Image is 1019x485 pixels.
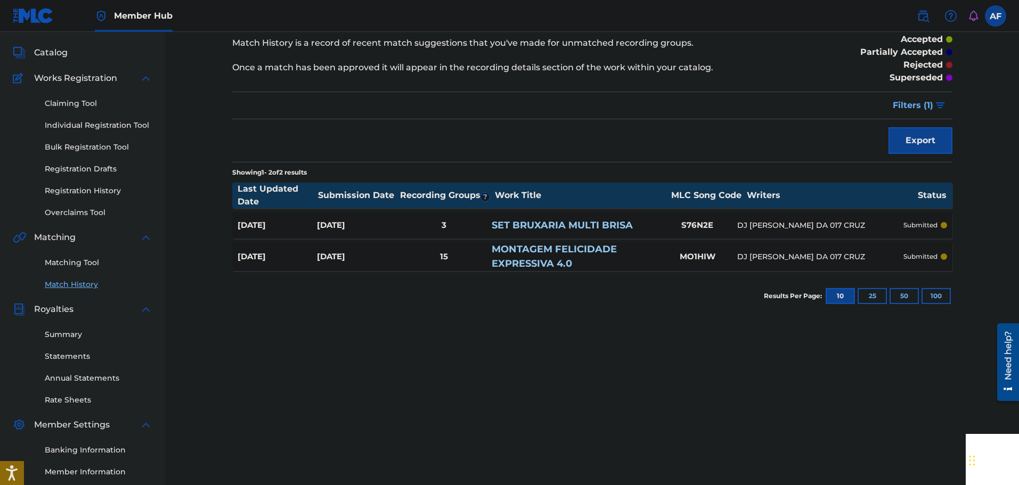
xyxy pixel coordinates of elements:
[13,231,26,244] img: Matching
[657,251,737,263] div: MO1HIW
[45,185,152,196] a: Registration History
[860,46,943,59] p: partially accepted
[45,142,152,153] a: Bulk Registration Tool
[888,127,952,154] button: Export
[13,46,26,59] img: Catalog
[481,193,490,201] span: ?
[45,257,152,268] a: Matching Tool
[140,418,152,431] img: expand
[940,5,961,27] div: Help
[901,33,943,46] p: accepted
[903,220,938,230] p: submitted
[34,231,76,244] span: Matching
[140,231,152,244] img: expand
[492,219,633,231] a: SET BRUXARIA MULTI BRISA
[13,46,68,59] a: CatalogCatalog
[903,59,943,71] p: rejected
[13,418,26,431] img: Member Settings
[45,445,152,456] a: Banking Information
[989,319,1019,405] iframe: Resource Center
[34,418,110,431] span: Member Settings
[936,102,945,109] img: filter
[858,288,887,304] button: 25
[886,92,952,119] button: Filters (1)
[912,5,934,27] a: Public Search
[737,251,903,262] div: DJ [PERSON_NAME] DA 017 CRUZ
[764,291,825,301] p: Results Per Page:
[317,251,396,263] div: [DATE]
[893,99,933,112] span: Filters ( 1 )
[737,220,903,231] div: DJ [PERSON_NAME] DA 017 CRUZ
[317,219,396,232] div: [DATE]
[13,21,77,34] a: SummarySummary
[95,10,108,22] img: Top Rightsholder
[13,303,26,316] img: Royalties
[922,288,951,304] button: 100
[34,72,117,85] span: Works Registration
[396,219,492,232] div: 3
[232,37,787,50] p: Match History is a record of recent match suggestions that you've made for unmatched recording gr...
[890,71,943,84] p: superseded
[34,46,68,59] span: Catalog
[826,288,855,304] button: 10
[917,10,930,22] img: search
[45,466,152,478] a: Member Information
[45,120,152,131] a: Individual Registration Tool
[495,189,665,202] div: Work Title
[45,279,152,290] a: Match History
[398,189,494,202] div: Recording Groups
[318,189,398,202] div: Submission Date
[45,373,152,384] a: Annual Statements
[13,72,27,85] img: Works Registration
[34,303,74,316] span: Royalties
[890,288,919,304] button: 50
[45,163,152,175] a: Registration Drafts
[666,189,746,202] div: MLC Song Code
[966,434,1019,485] div: Widget de chat
[140,303,152,316] img: expand
[238,251,317,263] div: [DATE]
[944,10,957,22] img: help
[45,351,152,362] a: Statements
[45,98,152,109] a: Claiming Tool
[232,61,787,74] p: Once a match has been approved it will appear in the recording details section of the work within...
[45,394,152,406] a: Rate Sheets
[968,11,979,21] div: Notifications
[232,168,307,177] p: Showing 1 - 2 of 2 results
[657,219,737,232] div: S76N2E
[492,243,617,269] a: MONTAGEM FELICIDADE EXPRESSIVA 4.0
[396,251,492,263] div: 15
[985,5,1006,27] div: User Menu
[140,72,152,85] img: expand
[238,219,317,232] div: [DATE]
[45,207,152,218] a: Overclaims Tool
[747,189,917,202] div: Writers
[13,8,54,23] img: MLC Logo
[903,252,938,261] p: submitted
[918,189,947,202] div: Status
[238,183,317,208] div: Last Updated Date
[45,329,152,340] a: Summary
[969,445,975,476] div: Arrastar
[966,434,1019,485] iframe: Chat Widget
[114,10,173,22] span: Member Hub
